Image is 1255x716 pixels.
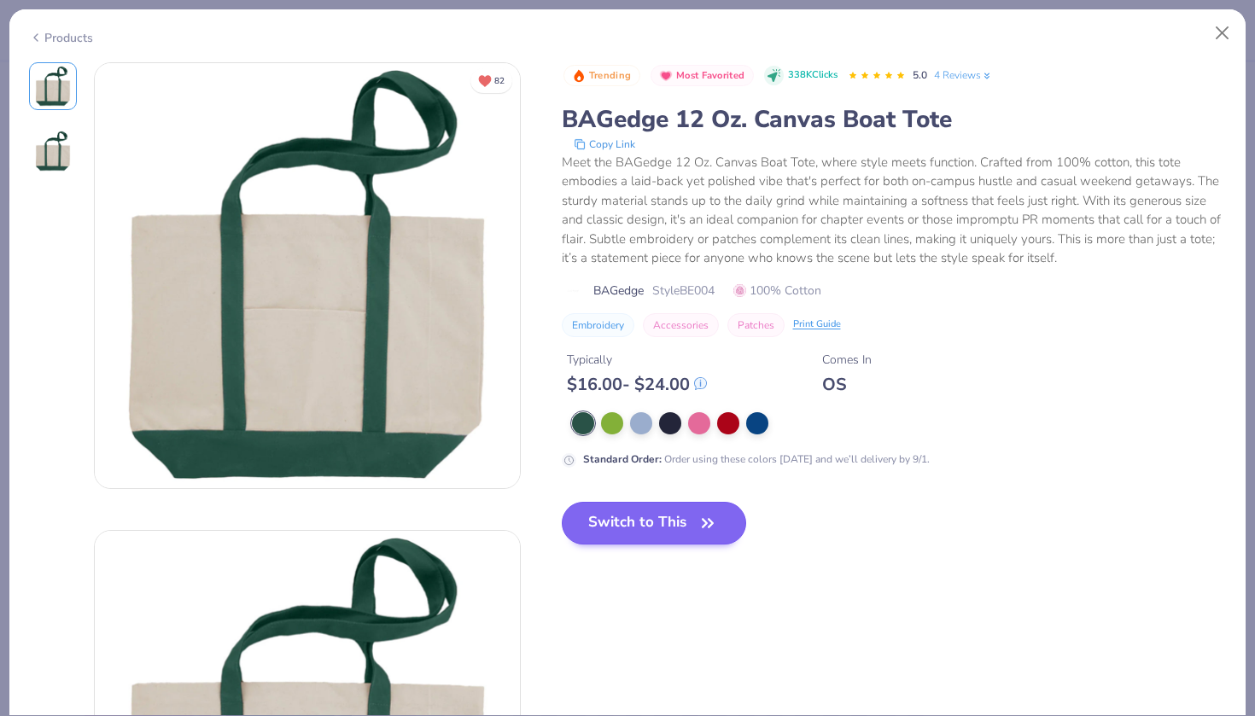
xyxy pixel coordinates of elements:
img: Trending sort [572,69,586,83]
button: Patches [727,313,785,337]
div: OS [822,374,872,395]
a: 4 Reviews [934,67,993,83]
div: Meet the BAGedge 12 Oz. Canvas Boat Tote, where style meets function. Crafted from 100% cotton, t... [562,153,1227,268]
div: Typically [567,351,707,369]
div: Comes In [822,351,872,369]
span: Style BE004 [652,282,715,300]
div: BAGedge 12 Oz. Canvas Boat Tote [562,103,1227,136]
img: Front [95,63,520,488]
span: 338K Clicks [788,68,838,83]
span: Trending [589,71,631,80]
span: 82 [494,77,505,85]
button: copy to clipboard [569,136,640,153]
img: brand logo [562,284,585,298]
button: Accessories [643,313,719,337]
span: BAGedge [593,282,644,300]
strong: Standard Order : [583,452,662,466]
img: Front [32,66,73,107]
button: Badge Button [563,65,640,87]
img: Back [32,131,73,172]
button: Close [1206,17,1239,49]
button: Switch to This [562,502,747,544]
button: Badge Button [651,65,754,87]
span: 5.0 [913,68,927,82]
span: Most Favorited [676,71,744,80]
div: 5.0 Stars [848,62,906,90]
button: Embroidery [562,313,634,337]
span: 100% Cotton [733,282,821,300]
div: Print Guide [793,317,841,332]
img: Most Favorited sort [659,69,673,83]
div: $ 16.00 - $ 24.00 [567,374,707,395]
button: Unlike [470,68,512,93]
div: Products [29,29,93,47]
div: Order using these colors [DATE] and we’ll delivery by 9/1. [583,451,930,467]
